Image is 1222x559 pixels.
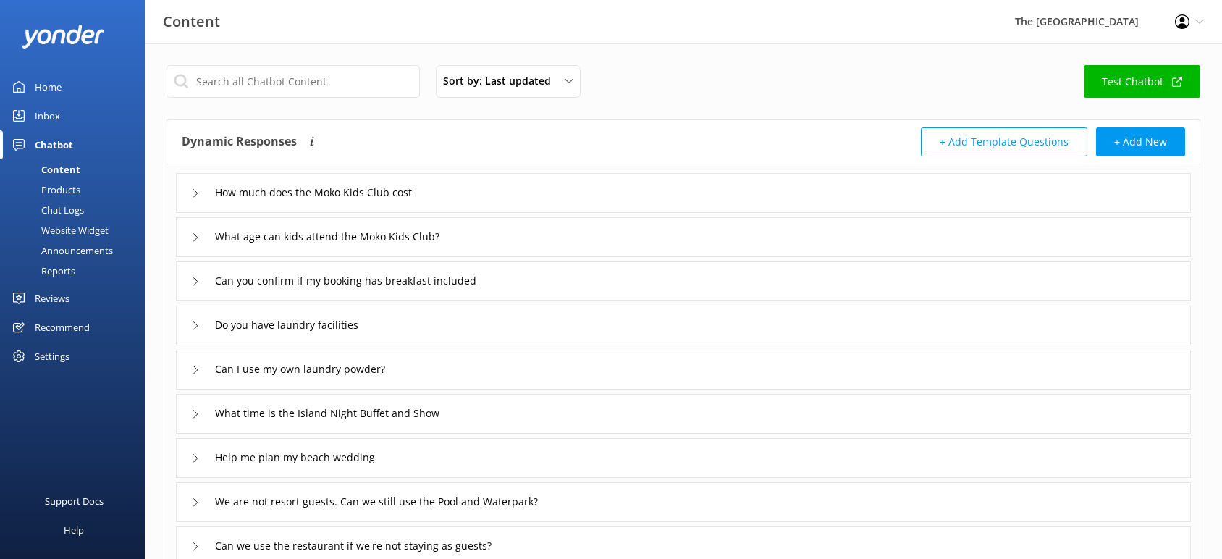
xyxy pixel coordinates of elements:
span: Help me plan my beach wedding [215,450,375,466]
button: + Add Template Questions [921,127,1087,156]
span: Do you have laundry facilities [215,317,358,333]
span: What age can kids attend the Moko Kids Club? [215,229,439,245]
div: Chat Logs [9,200,84,220]
div: Content [9,159,80,180]
div: Settings [35,342,69,371]
div: Announcements [9,240,113,261]
span: Can you confirm if my booking has breakfast included [215,273,476,289]
span: Can I use my own laundry powder? [215,361,385,377]
div: Reports [9,261,75,281]
span: Sort by: Last updated [443,73,560,89]
a: Content [9,159,145,180]
div: Inbox [35,101,60,130]
div: Home [35,72,62,101]
button: + Add New [1096,127,1185,156]
div: Products [9,180,80,200]
div: Help [64,516,84,545]
div: Reviews [35,284,69,313]
div: Chatbot [35,130,73,159]
div: Recommend [35,313,90,342]
a: Reports [9,261,145,281]
input: Search all Chatbot Content [167,65,420,98]
span: We are not resort guests. Can we still use the Pool and Waterpark? [215,494,538,510]
a: Announcements [9,240,145,261]
span: How much does the Moko Kids Club cost [215,185,412,201]
a: Test Chatbot [1084,65,1200,98]
img: yonder-white-logo.png [22,25,105,49]
span: What time is the Island Night Buffet and Show [215,405,439,421]
div: Website Widget [9,220,109,240]
a: Products [9,180,145,200]
a: Chat Logs [9,200,145,220]
div: Support Docs [45,487,104,516]
span: Can we use the restaurant if we're not staying as guests? [215,538,492,554]
h4: Dynamic Responses [182,127,297,156]
h3: Content [163,10,220,33]
a: Website Widget [9,220,145,240]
